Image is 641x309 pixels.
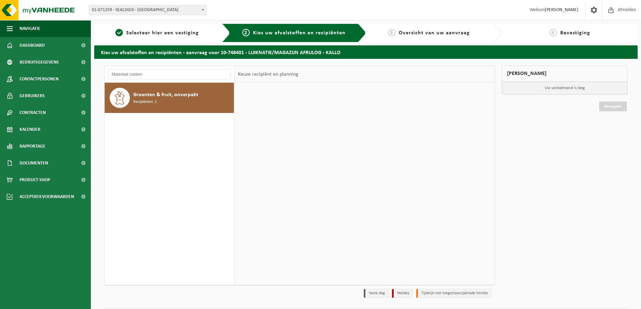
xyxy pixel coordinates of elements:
span: Product Shop [20,171,50,188]
a: Doorgaan [599,102,627,111]
span: Acceptatievoorwaarden [20,188,74,205]
h2: Kies uw afvalstoffen en recipiënten - aanvraag voor 10-748401 - LUIKNATIE/MAGAZIJN AFRULOG - KALLO [94,45,638,59]
span: Rapportage [20,138,45,155]
span: 2 [242,29,250,36]
span: Documenten [20,155,48,171]
span: Bevestiging [560,30,590,36]
iframe: chat widget [3,294,112,309]
a: 1Selecteer hier een vestiging [98,29,217,37]
span: Overzicht van uw aanvraag [399,30,470,36]
input: Materiaal zoeken [108,69,231,79]
div: Keuze recipiënt en planning [235,66,302,83]
span: Kalender [20,121,40,138]
span: Bedrijfsgegevens [20,54,59,71]
span: Selecteer hier een vestiging [126,30,199,36]
span: Contactpersonen [20,71,59,87]
span: Kies uw afvalstoffen en recipiënten [253,30,346,36]
div: [PERSON_NAME] [502,66,628,82]
span: 4 [549,29,557,36]
button: Groenten & fruit, onverpakt Recipiënten: 1 [105,83,234,113]
span: 01-071259 - SEALOGIS - ANTWERPEN [89,5,206,15]
span: 3 [388,29,395,36]
strong: [PERSON_NAME] [545,7,578,12]
li: Holiday [392,289,413,298]
span: 1 [115,29,123,36]
span: Contracten [20,104,46,121]
span: Gebruikers [20,87,45,104]
span: Navigatie [20,20,40,37]
span: Recipiënten: 1 [133,99,157,105]
li: Vaste dag [364,289,389,298]
span: Groenten & fruit, onverpakt [133,91,198,99]
li: Tijdelijk niet toegestaan/période limitée [416,289,492,298]
p: Uw winkelmand is leeg [502,82,627,94]
span: Dashboard [20,37,45,54]
span: 01-071259 - SEALOGIS - ANTWERPEN [89,5,207,15]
